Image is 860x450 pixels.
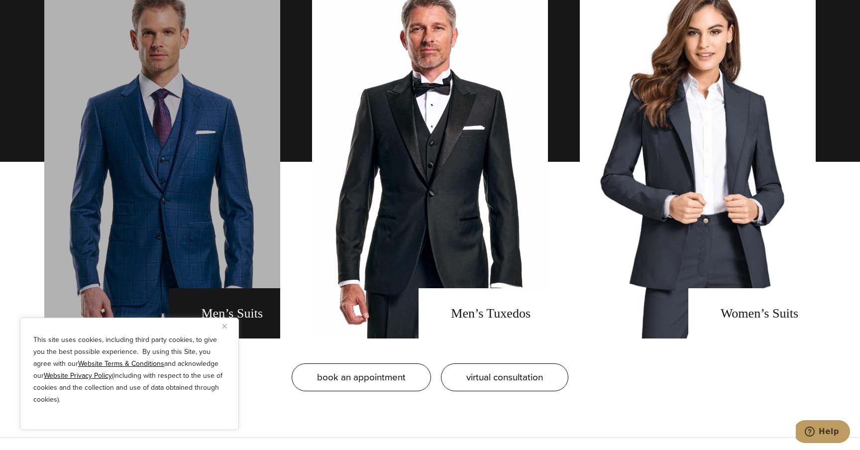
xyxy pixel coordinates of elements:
iframe: Opens a widget where you can chat to one of our agents [796,420,850,445]
button: Close [222,320,234,332]
a: virtual consultation [441,363,568,391]
img: Close [222,324,227,329]
p: This site uses cookies, including third party cookies, to give you the best possible experience. ... [33,334,225,406]
a: book an appointment [292,363,431,391]
span: book an appointment [317,370,406,384]
a: Website Privacy Policy [44,370,112,381]
span: virtual consultation [466,370,543,384]
a: Website Terms & Conditions [78,358,164,369]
